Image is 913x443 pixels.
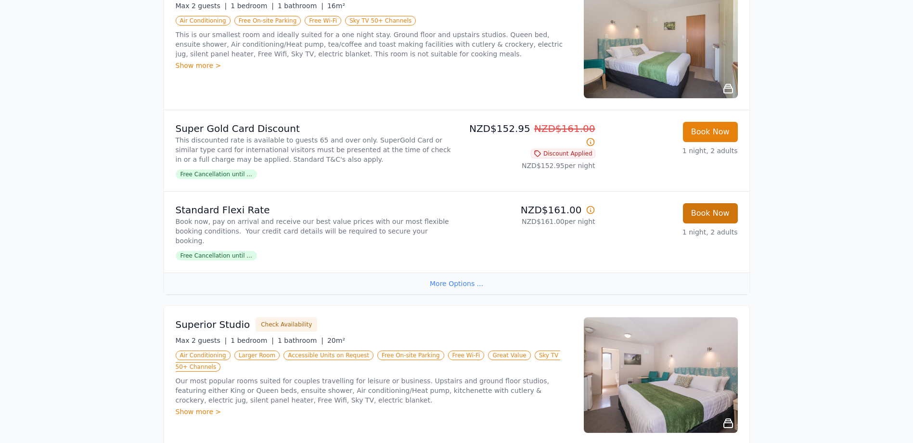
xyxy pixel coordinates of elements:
span: Great Value [488,351,530,360]
span: Accessible Units on Request [283,351,373,360]
span: Sky TV 50+ Channels [345,16,416,26]
span: Larger Room [234,351,280,360]
span: 1 bathroom | [278,2,323,10]
p: NZD$161.00 per night [461,217,595,226]
p: This is our smallest room and ideally suited for a one night stay. Ground floor and upstairs stud... [176,30,572,59]
span: Free Cancellation until ... [176,169,257,179]
span: Max 2 guests | [176,337,227,344]
span: Free On-site Parking [234,16,301,26]
p: NZD$152.95 [461,122,595,149]
div: More Options ... [164,273,749,294]
p: Super Gold Card Discount [176,122,453,135]
p: NZD$161.00 [461,203,595,217]
p: Standard Flexi Rate [176,203,453,217]
span: 1 bathroom | [278,337,323,344]
div: Show more > [176,407,572,417]
span: Free Wi-Fi [305,16,341,26]
h3: Superior Studio [176,318,250,331]
span: 1 bedroom | [231,337,274,344]
span: Air Conditioning [176,16,231,26]
span: Air Conditioning [176,351,231,360]
button: Book Now [683,122,738,142]
span: 16m² [327,2,345,10]
p: 1 night, 2 adults [603,227,738,237]
p: 1 night, 2 adults [603,146,738,156]
span: Discount Applied [531,149,595,158]
span: Free On-site Parking [377,351,444,360]
p: Book now, pay on arrival and receive our best value prices with our most flexible booking conditi... [176,217,453,246]
p: NZD$152.95 per night [461,161,595,170]
span: Max 2 guests | [176,2,227,10]
span: Free Cancellation until ... [176,251,257,261]
p: This discounted rate is available to guests 65 and over only. SuperGold Card or similar type card... [176,135,453,164]
div: Show more > [176,61,572,70]
span: Free Wi-Fi [448,351,485,360]
button: Book Now [683,203,738,223]
p: Our most popular rooms suited for couples travelling for leisure or business. Upstairs and ground... [176,376,572,405]
span: 1 bedroom | [231,2,274,10]
span: 20m² [327,337,345,344]
span: NZD$161.00 [534,123,595,134]
button: Check Availability [256,317,317,332]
